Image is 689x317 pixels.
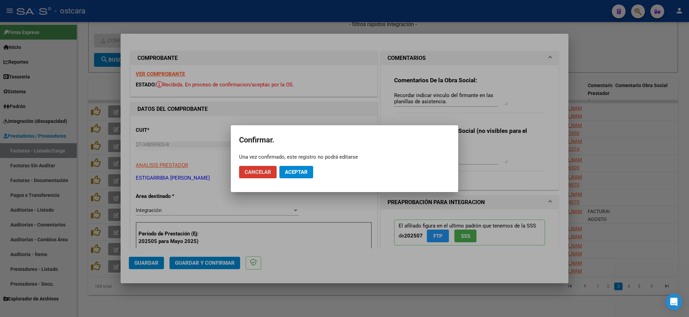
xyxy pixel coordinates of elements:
button: Cancelar [239,166,277,178]
div: Open Intercom Messenger [666,294,682,310]
div: Una vez confirmado, este registro no podrá editarse [239,154,450,160]
button: Aceptar [279,166,313,178]
h2: Confirmar. [239,134,450,147]
span: Cancelar [245,169,271,175]
span: Aceptar [285,169,308,175]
